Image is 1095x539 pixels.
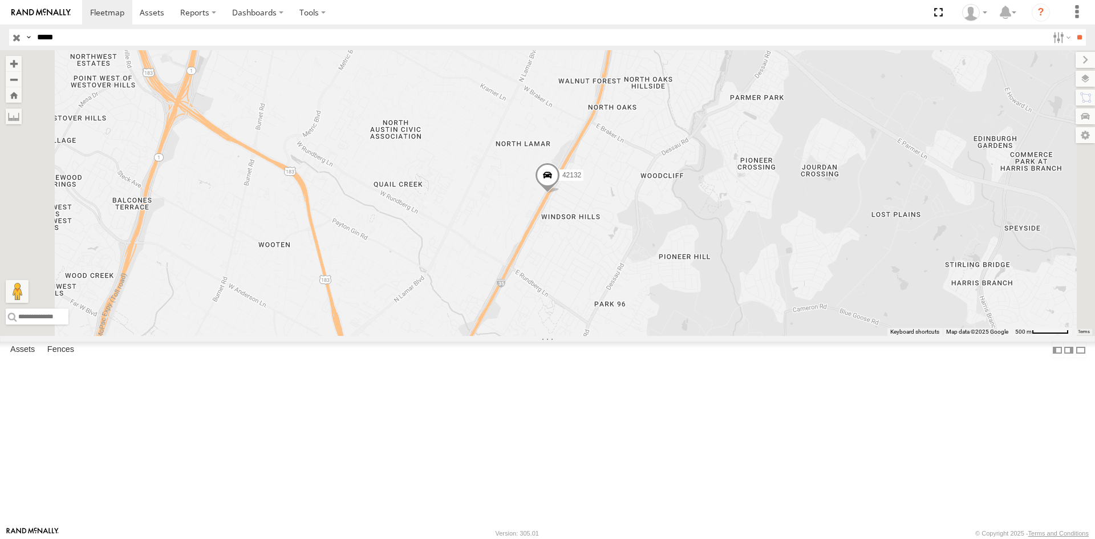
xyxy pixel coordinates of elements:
label: Hide Summary Table [1075,342,1086,358]
i: ? [1032,3,1050,22]
span: 42132 [562,171,581,179]
div: Version: 305.01 [496,530,539,537]
span: Map data ©2025 Google [946,329,1008,335]
label: Dock Summary Table to the Right [1063,342,1074,358]
div: Carlos Ortiz [958,4,991,21]
label: Measure [6,108,22,124]
button: Keyboard shortcuts [890,328,939,336]
label: Assets [5,342,40,358]
a: Terms [1078,330,1090,334]
label: Search Filter Options [1048,29,1073,46]
span: 500 m [1015,329,1032,335]
div: © Copyright 2025 - [975,530,1089,537]
a: Visit our Website [6,528,59,539]
button: Zoom Home [6,87,22,103]
button: Zoom out [6,71,22,87]
a: Terms and Conditions [1028,530,1089,537]
button: Map Scale: 500 m per 61 pixels [1012,328,1072,336]
img: rand-logo.svg [11,9,71,17]
label: Map Settings [1076,127,1095,143]
label: Fences [42,342,80,358]
label: Search Query [24,29,33,46]
button: Drag Pegman onto the map to open Street View [6,280,29,303]
label: Dock Summary Table to the Left [1052,342,1063,358]
button: Zoom in [6,56,22,71]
